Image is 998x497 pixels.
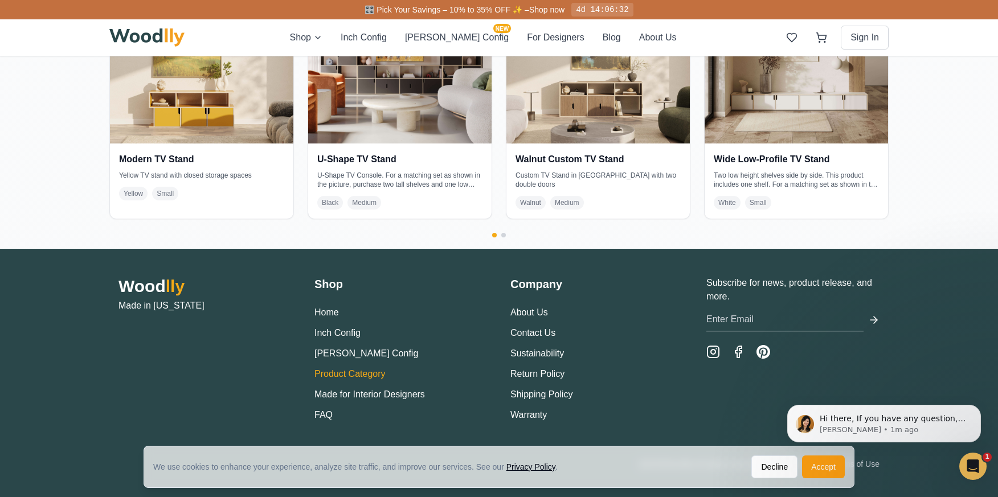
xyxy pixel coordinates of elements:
p: Two low height shelves side by side. This product includes one shelf. For a matching set as shown... [714,171,879,189]
button: Decline [751,450,797,473]
button: Blog [603,31,621,44]
button: Open All Doors and Drawers [23,418,46,441]
button: White [860,338,880,357]
span: White [714,196,741,210]
button: [PERSON_NAME] Config [314,347,418,360]
div: 4d 14:06:32 [571,3,633,17]
span: Center [881,149,906,159]
button: Black [836,338,856,357]
span: 🎛️ Pick Your Savings – 10% to 35% OFF ✨ – [365,5,529,14]
a: Instagram [706,345,720,359]
a: Pinterest [756,345,770,359]
p: Yellow TV stand with closed storage spaces [119,171,284,180]
span: +5" [967,149,980,159]
img: Gallery [23,389,45,412]
span: Off [811,393,860,405]
input: Enter Email [706,308,864,331]
span: Classic [841,64,865,74]
h4: Wide Low-Profile TV Stand [714,153,879,166]
span: Medium [347,196,381,210]
button: Yellow [884,338,903,357]
button: Inch Config [341,31,387,44]
p: Subscribe for news, product release, and more. [706,276,880,303]
button: [PERSON_NAME] ConfigNEW [405,31,509,44]
button: 20% off [141,14,179,31]
span: Vertical Position [811,133,874,145]
a: Contact Us [510,328,555,338]
span: Width [811,184,835,196]
h3: Shop [314,276,488,292]
button: Sign In [841,26,889,50]
button: Style 2 [898,95,980,116]
span: NEW [493,24,511,33]
button: Add to Cart [811,420,980,445]
button: Accept [802,450,845,473]
span: Small [745,196,771,210]
button: 11" [811,287,893,309]
button: Blue [956,338,975,357]
span: Medium [550,196,584,210]
div: We use cookies to enhance your experience, analyze site traffic, and improve our services. See our . [153,461,567,473]
span: Height [811,228,837,240]
span: Modern [926,64,951,74]
a: Privacy Policy [506,457,555,466]
button: Style 1 [811,95,893,116]
h3: Company [510,276,684,292]
span: lly [166,277,185,295]
a: Made for Interior Designers [314,389,425,399]
button: For Designers [527,31,584,44]
button: View Gallery [23,389,46,412]
button: Pick Your Discount [184,17,251,28]
span: Walnut [516,196,546,210]
span: Small [152,187,178,200]
a: Facebook [731,345,745,359]
a: FAQ [314,410,333,420]
iframe: Intercom live chat [959,453,987,480]
button: Accept [802,455,845,478]
a: Home [314,307,339,317]
button: Go to page 2 [501,233,506,237]
div: We use cookies to enhance your experience, analyze site traffic, and improve our services. See our . [153,456,567,467]
button: Toggle price visibility [32,14,50,32]
h4: Back Panel [811,375,980,387]
span: Color Off [895,393,944,405]
h2: Wood [118,276,292,297]
span: NEW [813,331,831,339]
span: 1 [983,453,992,462]
a: About Us [510,307,548,317]
a: Privacy Policy [506,462,555,471]
span: 63 " [943,184,962,196]
h4: Walnut Custom TV Stand [516,153,681,166]
span: Center [953,133,980,145]
a: Shop now [529,5,565,14]
button: 15" [898,287,980,309]
input: Off [866,394,889,405]
button: Red [932,338,951,357]
p: Custom TV Stand in [GEOGRAPHIC_DATA] with two double doors [516,171,681,189]
h4: U-Shape TV Stand [317,153,482,166]
button: Go to page 1 [492,233,497,237]
button: Shop [290,31,322,44]
input: Color Off [950,394,973,405]
h4: Modern TV Stand [119,153,284,166]
a: Warranty [510,410,547,420]
span: -5" [811,149,821,159]
img: Woodlly [109,28,185,47]
span: Yellow [119,187,148,200]
button: Green [907,337,928,358]
span: 33 " [943,228,962,240]
span: Depth [811,271,836,283]
h1: Click to rename [811,16,919,32]
iframe: Intercom notifications message [770,381,998,466]
span: Black [317,196,343,210]
button: NEW [812,338,832,357]
button: About Us [639,31,677,44]
button: Decline [751,455,797,478]
p: U-Shape TV Console. For a matching set as shown in the picture, purchase two tall shelves and one... [317,171,482,189]
a: Return Policy [510,369,565,379]
a: Sustainability [510,348,564,358]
